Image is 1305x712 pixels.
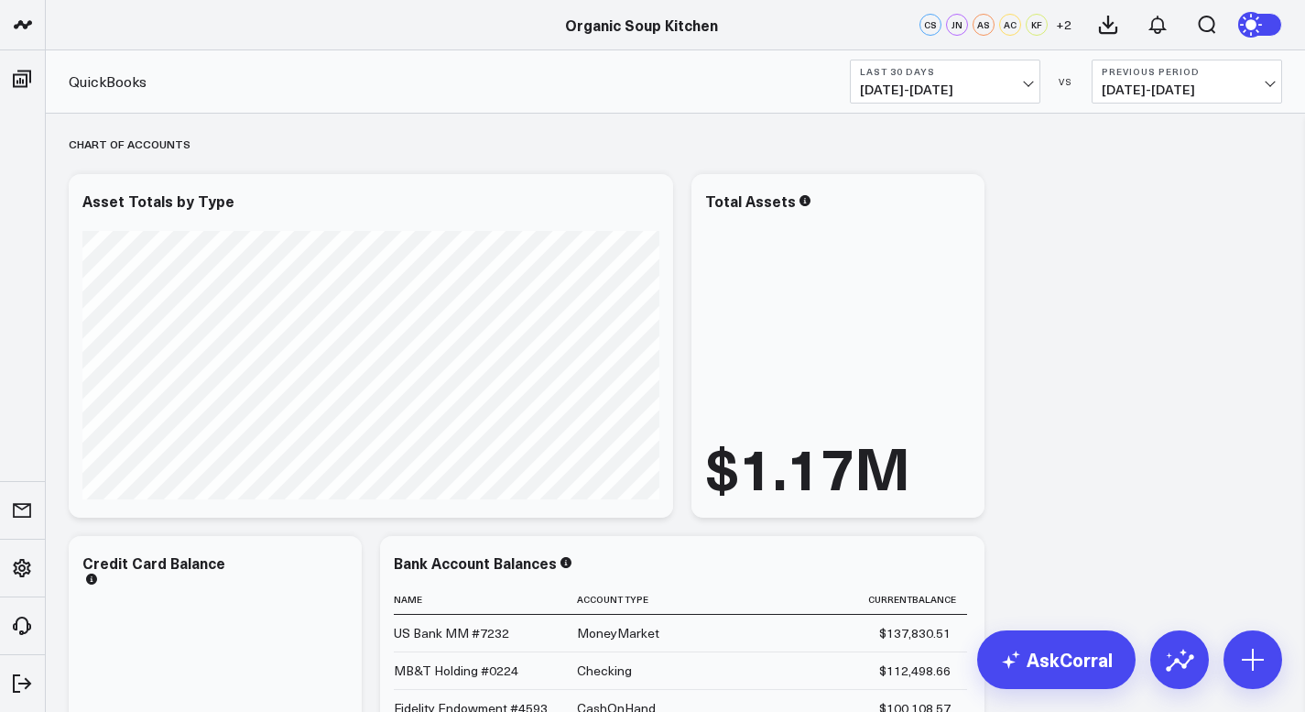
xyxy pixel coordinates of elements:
[1026,14,1048,36] div: KF
[860,66,1030,77] b: Last 30 Days
[69,123,190,165] div: Chart of Accounts
[565,15,718,35] a: Organic Soup Kitchen
[946,14,968,36] div: JN
[1102,66,1272,77] b: Previous Period
[577,585,772,615] th: Account Type
[82,191,234,211] div: Asset Totals by Type
[1049,76,1082,87] div: VS
[919,14,941,36] div: CS
[394,624,509,642] div: US Bank MM #7232
[577,662,632,680] div: Checking
[705,438,910,495] div: $1.17M
[577,624,659,642] div: MoneyMarket
[1102,82,1272,97] span: [DATE] - [DATE]
[850,60,1040,104] button: Last 30 Days[DATE]-[DATE]
[1056,18,1071,31] span: + 2
[394,585,577,615] th: Name
[879,624,951,642] div: $137,830.51
[82,553,225,573] div: Credit Card Balance
[69,71,147,92] a: QuickBooks
[1092,60,1282,104] button: Previous Period[DATE]-[DATE]
[860,82,1030,97] span: [DATE] - [DATE]
[394,553,557,573] div: Bank Account Balances
[1052,14,1074,36] button: +2
[999,14,1021,36] div: AC
[705,191,796,211] div: Total Assets
[977,630,1136,689] a: AskCorral
[394,662,518,680] div: MB&T Holding #0224
[973,14,995,36] div: AS
[879,662,951,680] div: $112,498.66
[772,585,967,615] th: Currentbalance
